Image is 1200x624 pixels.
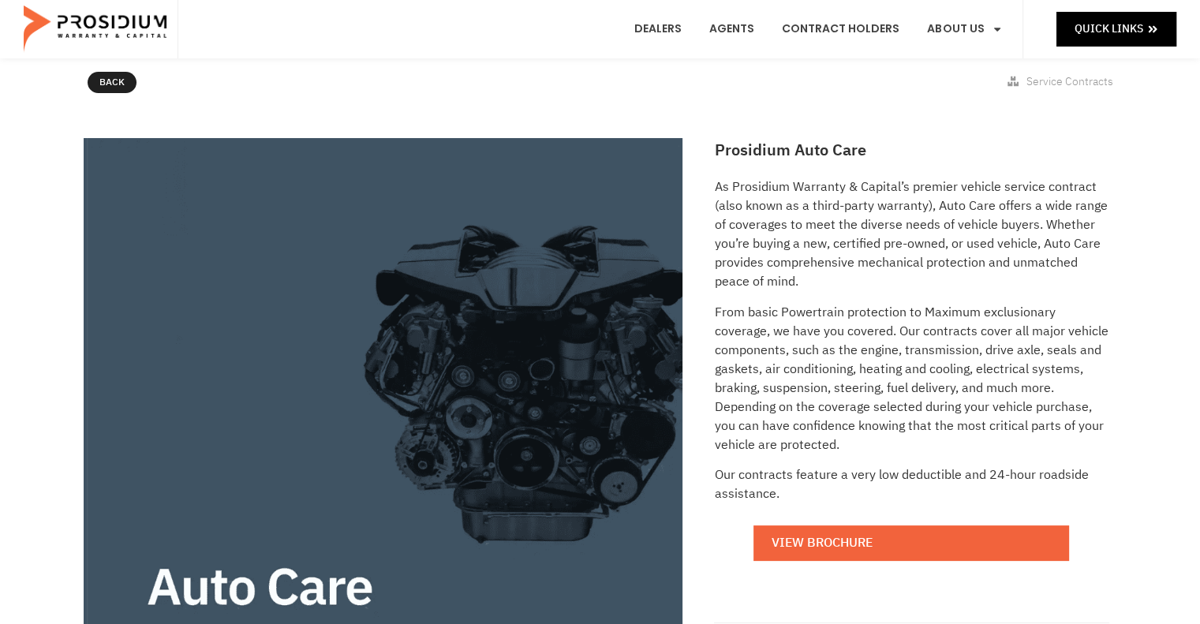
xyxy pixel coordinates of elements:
[753,525,1069,561] a: View Brochure
[88,72,136,94] a: Back
[714,303,1108,454] p: From basic Powertrain protection to Maximum exclusionary coverage, we have you covered. Our contr...
[1075,19,1143,39] span: Quick Links
[99,74,125,92] span: Back
[1056,12,1176,46] a: Quick Links
[714,177,1108,291] p: As Prosidium Warranty & Capital’s premier vehicle service contract (also known as a third-party w...
[1026,73,1113,90] span: Service Contracts
[714,138,1108,162] h2: Prosidium Auto Care
[714,465,1108,503] p: Our contracts feature a very low deductible and 24-hour roadside assistance.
